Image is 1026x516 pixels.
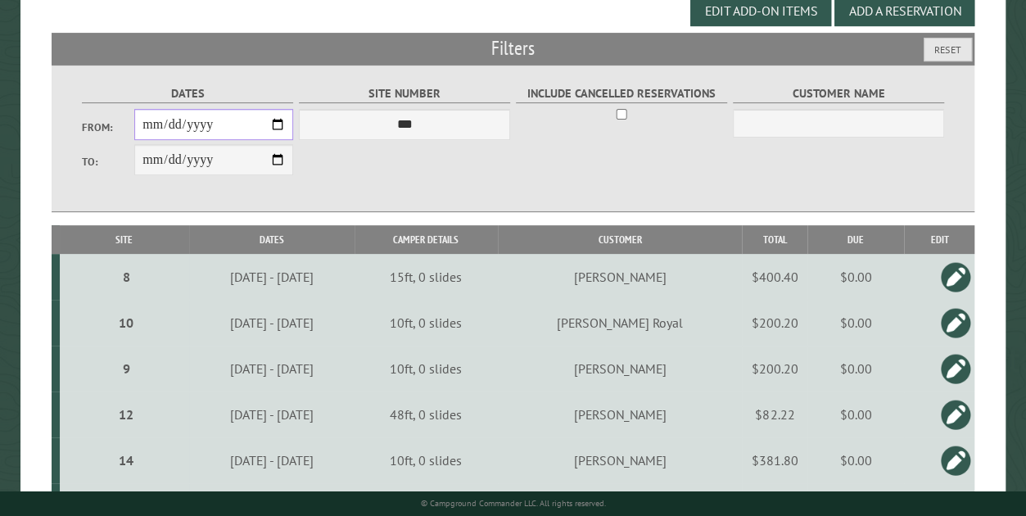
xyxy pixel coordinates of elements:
td: $400.40 [742,254,807,300]
td: $381.80 [742,437,807,483]
small: © Campground Commander LLC. All rights reserved. [421,498,606,509]
div: [DATE] - [DATE] [192,315,351,331]
td: [PERSON_NAME] [498,437,742,483]
div: 10 [66,315,187,331]
div: 8 [66,269,187,285]
th: Camper Details [355,225,498,254]
td: $0.00 [807,437,904,483]
td: [PERSON_NAME] [498,392,742,437]
label: Dates [82,84,294,103]
div: [DATE] - [DATE] [192,452,351,468]
div: [DATE] - [DATE] [192,406,351,423]
th: Site [60,225,189,254]
label: To: [82,154,135,170]
th: Total [742,225,807,254]
div: 12 [66,406,187,423]
label: Site Number [299,84,511,103]
div: 14 [66,452,187,468]
div: [DATE] - [DATE] [192,269,351,285]
td: $0.00 [807,346,904,392]
td: $200.20 [742,346,807,392]
label: Include Cancelled Reservations [516,84,728,103]
td: $0.00 [807,300,904,346]
h2: Filters [52,33,975,64]
th: Dates [189,225,355,254]
label: Customer Name [733,84,945,103]
th: Due [807,225,904,254]
td: 10ft, 0 slides [355,346,498,392]
div: [DATE] - [DATE] [192,360,351,377]
td: $0.00 [807,392,904,437]
td: [PERSON_NAME] [498,254,742,300]
td: 10ft, 0 slides [355,437,498,483]
button: Reset [924,38,972,61]
td: $200.20 [742,300,807,346]
td: 48ft, 0 slides [355,392,498,437]
th: Customer [498,225,742,254]
label: From: [82,120,135,135]
td: 10ft, 0 slides [355,300,498,346]
td: 15ft, 0 slides [355,254,498,300]
div: 9 [66,360,187,377]
td: [PERSON_NAME] Royal [498,300,742,346]
th: Edit [904,225,974,254]
td: [PERSON_NAME] [498,346,742,392]
td: $0.00 [807,254,904,300]
td: $82.22 [742,392,807,437]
